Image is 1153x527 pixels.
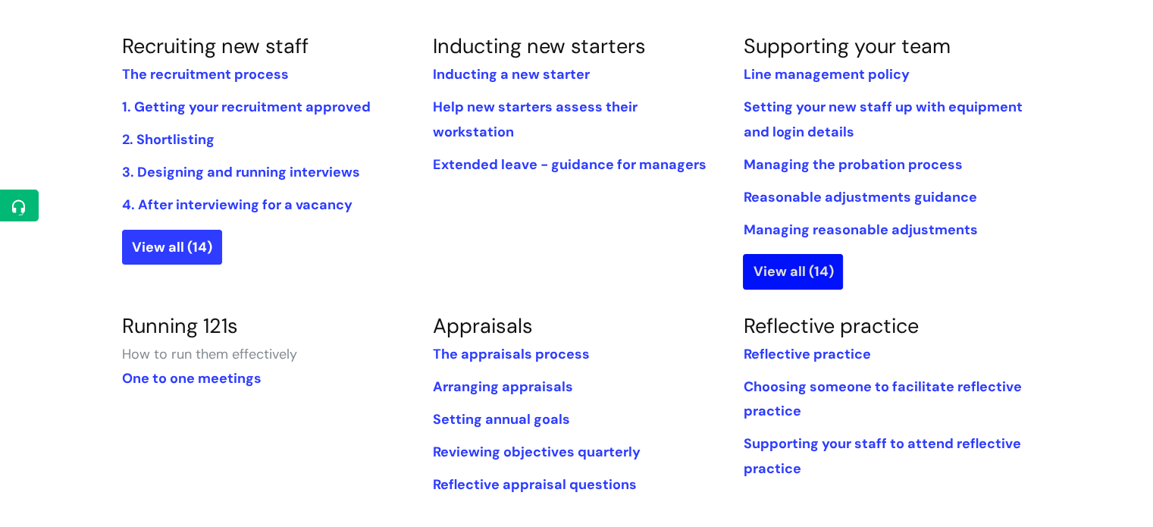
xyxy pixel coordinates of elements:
[122,65,289,83] a: The recruitment process
[122,33,309,59] a: Recruiting new staff
[122,312,238,339] a: Running 121s
[122,130,215,149] a: 2. Shortlisting
[432,410,569,428] a: Setting annual goals
[743,98,1022,140] a: Setting your new staff up with equipment and login details
[743,254,843,289] a: View all (14)
[743,312,918,339] a: Reflective practice
[743,434,1020,477] a: Supporting your staff to attend reflective practice
[743,65,909,83] a: Line management policy
[432,443,640,461] a: Reviewing objectives quarterly
[122,196,352,214] a: 4. After interviewing for a vacancy
[122,230,222,265] a: View all (14)
[743,221,977,239] a: Managing reasonable adjustments
[122,163,360,181] a: 3. Designing and running interviews
[432,98,637,140] a: Help new starters assess their workstation
[122,98,371,116] a: 1. Getting your recruitment approved
[122,369,262,387] a: One to one meetings
[432,312,532,339] a: Appraisals
[432,345,589,363] a: The appraisals process
[122,345,297,363] span: How to run them effectively
[432,33,645,59] a: Inducting new starters
[432,378,572,396] a: Arranging appraisals
[432,475,636,494] a: Reflective appraisal questions
[743,33,950,59] a: Supporting your team
[743,188,976,206] a: Reasonable adjustments guidance
[743,345,870,363] a: Reflective practice
[432,155,706,174] a: Extended leave - guidance for managers
[743,155,962,174] a: Managing the probation process
[432,65,589,83] a: Inducting a new starter
[743,378,1021,420] a: Choosing someone to facilitate reflective practice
